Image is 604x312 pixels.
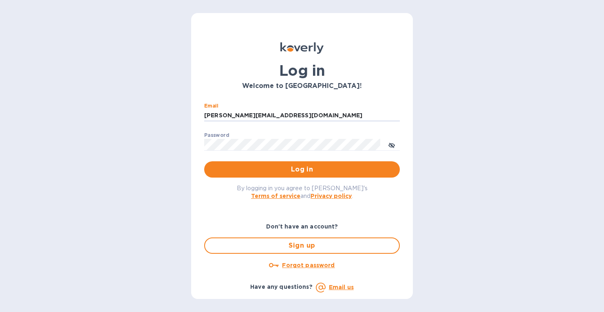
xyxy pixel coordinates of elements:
img: Koverly [280,42,324,54]
label: Password [204,133,229,138]
u: Forgot password [282,262,335,268]
h3: Welcome to [GEOGRAPHIC_DATA]! [204,82,400,90]
button: toggle password visibility [384,136,400,153]
a: Terms of service [251,193,300,199]
b: Don't have an account? [266,223,338,230]
span: By logging in you agree to [PERSON_NAME]'s and . [237,185,368,199]
a: Email us [329,284,354,290]
h1: Log in [204,62,400,79]
input: Enter email address [204,110,400,122]
button: Sign up [204,237,400,254]
button: Log in [204,161,400,178]
label: Email [204,103,218,108]
b: Have any questions? [250,283,313,290]
a: Privacy policy [311,193,352,199]
span: Sign up [212,241,392,250]
span: Log in [211,165,393,174]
